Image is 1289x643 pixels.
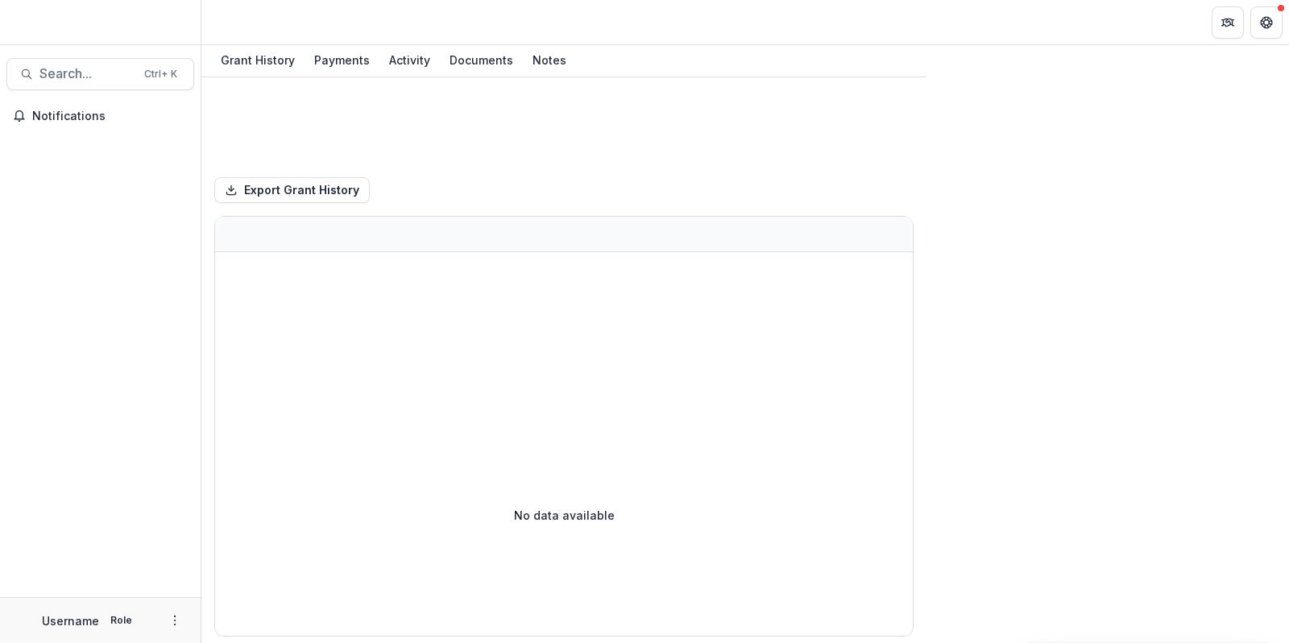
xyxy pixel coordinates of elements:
button: More [165,611,184,630]
button: Export Grant History [214,177,370,203]
div: Documents [443,48,520,72]
a: Activity [383,45,437,77]
span: Notifications [32,110,188,123]
p: Username [42,612,99,629]
div: Notes [526,48,573,72]
div: Grant History [214,48,301,72]
div: Payments [308,48,376,72]
p: Role [106,613,137,628]
span: Search... [39,66,135,81]
a: Notes [526,45,573,77]
a: Grant History [214,45,301,77]
button: Partners [1212,6,1244,39]
a: Documents [443,45,520,77]
button: Get Help [1250,6,1283,39]
a: Payments [308,45,376,77]
div: Ctrl + K [141,65,180,83]
div: Activity [383,48,437,72]
p: No data available [514,507,615,524]
button: Notifications [6,103,194,129]
button: Search... [6,58,194,90]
